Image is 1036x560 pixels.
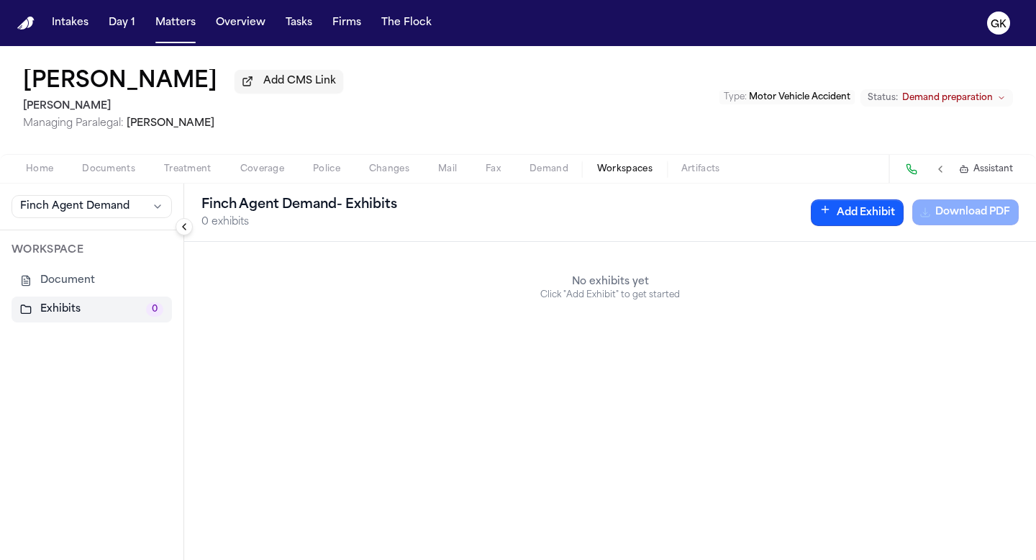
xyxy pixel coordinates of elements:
[46,10,94,36] button: Intakes
[280,10,318,36] button: Tasks
[26,163,53,175] span: Home
[973,163,1013,175] span: Assistant
[82,163,135,175] span: Documents
[327,10,367,36] button: Firms
[146,302,163,317] span: 0
[12,297,172,322] button: Exhibits0
[23,69,217,95] h1: [PERSON_NAME]
[201,215,397,230] p: 0 exhibits
[486,163,501,175] span: Fax
[597,163,653,175] span: Workspaces
[369,163,409,175] span: Changes
[127,118,214,129] span: [PERSON_NAME]
[17,17,35,30] a: Home
[210,10,271,36] button: Overview
[23,118,124,129] span: Managing Paralegal:
[150,10,201,36] button: Matters
[530,163,568,175] span: Demand
[17,17,35,30] img: Finch Logo
[959,163,1013,175] button: Assistant
[313,163,340,175] span: Police
[724,93,747,101] span: Type :
[868,92,898,104] span: Status:
[811,199,904,226] button: Add Exhibit
[20,199,129,214] span: Finch Agent Demand
[12,242,172,259] p: WORKSPACE
[376,10,437,36] button: The Flock
[12,195,172,218] button: Finch Agent Demand
[438,163,457,175] span: Mail
[860,89,1013,107] button: Change status from Demand preparation
[164,163,212,175] span: Treatment
[719,90,855,104] button: Edit Type: Motor Vehicle Accident
[176,218,193,235] button: Collapse sidebar
[912,199,1019,225] button: Download PDF
[681,163,720,175] span: Artifacts
[901,159,922,179] button: Make a Call
[991,19,1007,30] text: GK
[749,93,850,101] span: Motor Vehicle Accident
[103,10,141,36] button: Day 1
[540,275,680,289] p: No exhibits yet
[23,98,343,115] h2: [PERSON_NAME]
[540,289,680,301] p: Click "Add Exhibit" to get started
[263,74,336,89] span: Add CMS Link
[240,163,284,175] span: Coverage
[12,268,172,294] button: Document
[235,70,343,93] button: Add CMS Link
[201,195,397,215] h2: Finch Agent Demand - Exhibits
[902,92,993,104] span: Demand preparation
[23,69,217,95] button: Edit matter name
